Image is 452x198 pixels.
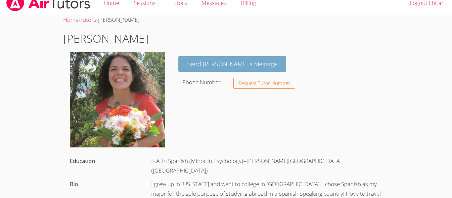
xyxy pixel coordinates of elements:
[63,15,389,25] div: › ›
[70,157,95,165] label: Education
[80,16,96,23] a: Tutors
[63,30,389,47] h1: [PERSON_NAME]
[233,78,295,89] button: Request Tutor Number
[238,81,290,86] span: Request Tutor Number
[98,16,139,23] span: [PERSON_NAME]
[178,56,287,72] a: Send [PERSON_NAME] a Message
[145,154,389,178] div: B.A. in Spanish (Minor in Psychology)--[PERSON_NAME][GEOGRAPHIC_DATA] ([GEOGRAPHIC_DATA])
[63,16,78,23] a: Home
[70,52,165,147] img: avatar.png
[70,180,78,188] label: Bio
[182,78,221,86] label: Phone Number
